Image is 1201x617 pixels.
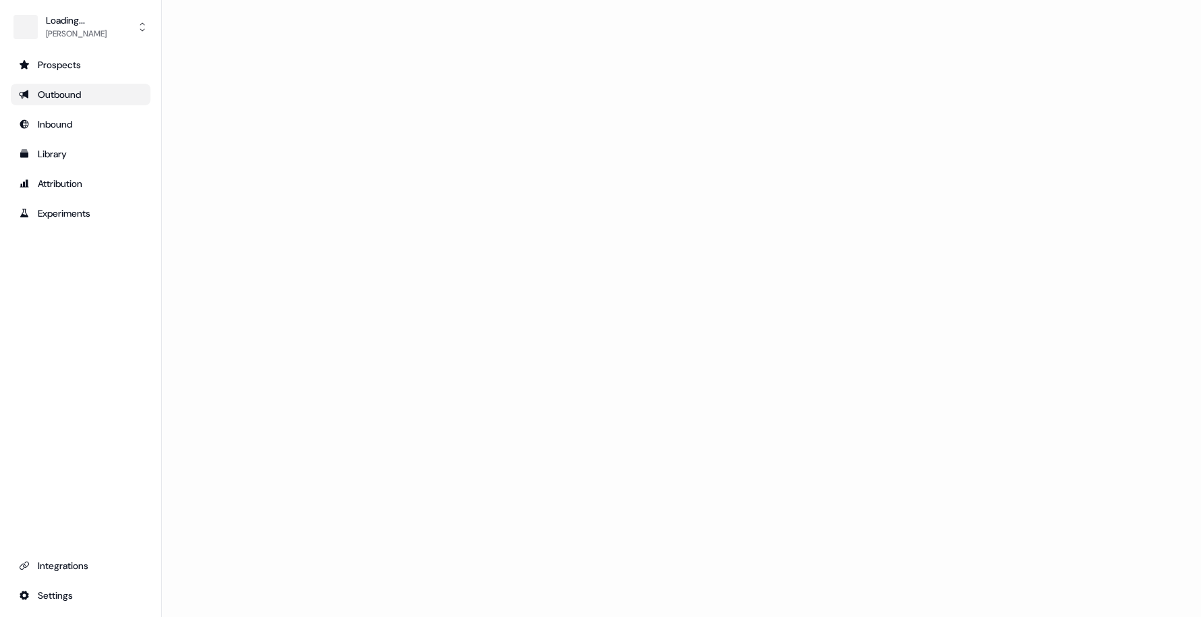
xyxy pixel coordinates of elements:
div: [PERSON_NAME] [46,27,107,41]
a: Go to attribution [11,173,150,194]
div: Prospects [19,58,142,72]
div: Integrations [19,559,142,572]
a: Go to outbound experience [11,84,150,105]
a: Go to integrations [11,585,150,606]
a: Go to experiments [11,203,150,224]
button: Loading...[PERSON_NAME] [11,11,150,43]
div: Settings [19,589,142,602]
a: Go to prospects [11,54,150,76]
div: Library [19,147,142,161]
a: Go to integrations [11,555,150,576]
div: Experiments [19,207,142,220]
div: Outbound [19,88,142,101]
div: Attribution [19,177,142,190]
a: Go to Inbound [11,113,150,135]
div: Loading... [46,14,107,27]
div: Inbound [19,117,142,131]
a: Go to templates [11,143,150,165]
